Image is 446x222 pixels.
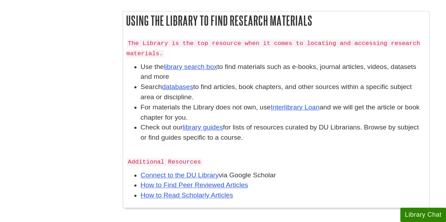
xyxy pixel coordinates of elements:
[127,158,202,166] code: Additional Resources
[123,11,429,30] h2: Using the Library to Find Research Materials
[141,102,426,123] li: For materials the Library does not own, use and we will get the article or book chapter for you.
[141,170,426,180] li: via Google Scholar
[271,103,320,111] a: Interlibrary Loan
[141,191,233,199] a: How to Read Scholarly Articles
[183,123,223,131] a: library guides
[400,208,446,222] button: Library Chat
[141,171,219,179] a: Connect to the DU Library
[141,122,426,153] li: Check out our for lists of resources curated by DU Librarians. Browse by subject or find guides s...
[162,83,193,90] a: databases
[141,62,426,82] li: Use the to find materials such as e-books, journal articles, videos, datasets and more
[141,181,248,189] a: How to Find Peer Reviewed Articles
[164,63,217,70] a: library search box
[127,39,420,58] code: The Library is the top resource when it comes to locating and accessing research materials.
[141,82,426,102] li: Search to find articles, book chapters, and other sources within a specific subject area or disci...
